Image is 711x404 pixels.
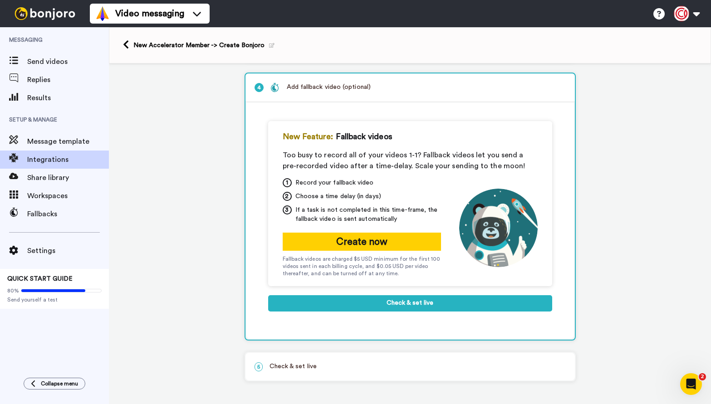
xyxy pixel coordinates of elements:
[295,205,441,224] span: If a task is not completed in this time-frame, the fallback video is sent automatically
[27,190,109,201] span: Workspaces
[27,154,109,165] span: Integrations
[283,130,333,143] span: New Feature:
[270,83,371,92] div: Add fallback video (optional)
[336,130,392,143] span: Fallback videos
[680,373,702,395] iframe: Intercom live chat
[27,172,109,183] span: Share library
[283,233,441,251] button: Create now
[27,92,109,103] span: Results
[27,136,109,147] span: Message template
[699,373,706,380] span: 2
[268,295,552,312] button: Check & set live
[255,83,264,92] span: 4
[7,287,19,294] span: 80%
[27,74,109,85] span: Replies
[295,178,374,187] span: Record your fallback video
[11,7,79,20] img: bj-logo-header-white.svg
[24,378,85,389] button: Collapse menu
[133,41,275,50] div: New Accelerator Member -> Create Bonjoro
[283,255,441,277] div: Fallback videos are charged $5 USD minimum for the first 100 videos sent in each billing cycle, a...
[95,6,110,21] img: vm-color.svg
[245,352,576,381] div: 5Check & set live
[255,362,566,371] p: Check & set live
[27,245,109,256] span: Settings
[255,362,263,371] span: 5
[7,276,73,282] span: QUICK START GUIDE
[283,205,292,214] span: 3
[283,150,538,171] div: Too busy to record all of your videos 1-1? Fallback videos let you send a pre-recorded video afte...
[283,192,292,201] span: 2
[27,56,109,67] span: Send videos
[283,178,292,187] span: 1
[295,192,381,201] span: Choose a time delay (in days)
[459,189,538,267] img: astronaut-joro.png
[115,7,184,20] span: Video messaging
[27,209,109,219] span: Fallbacks
[7,296,102,303] span: Send yourself a test
[41,380,78,387] span: Collapse menu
